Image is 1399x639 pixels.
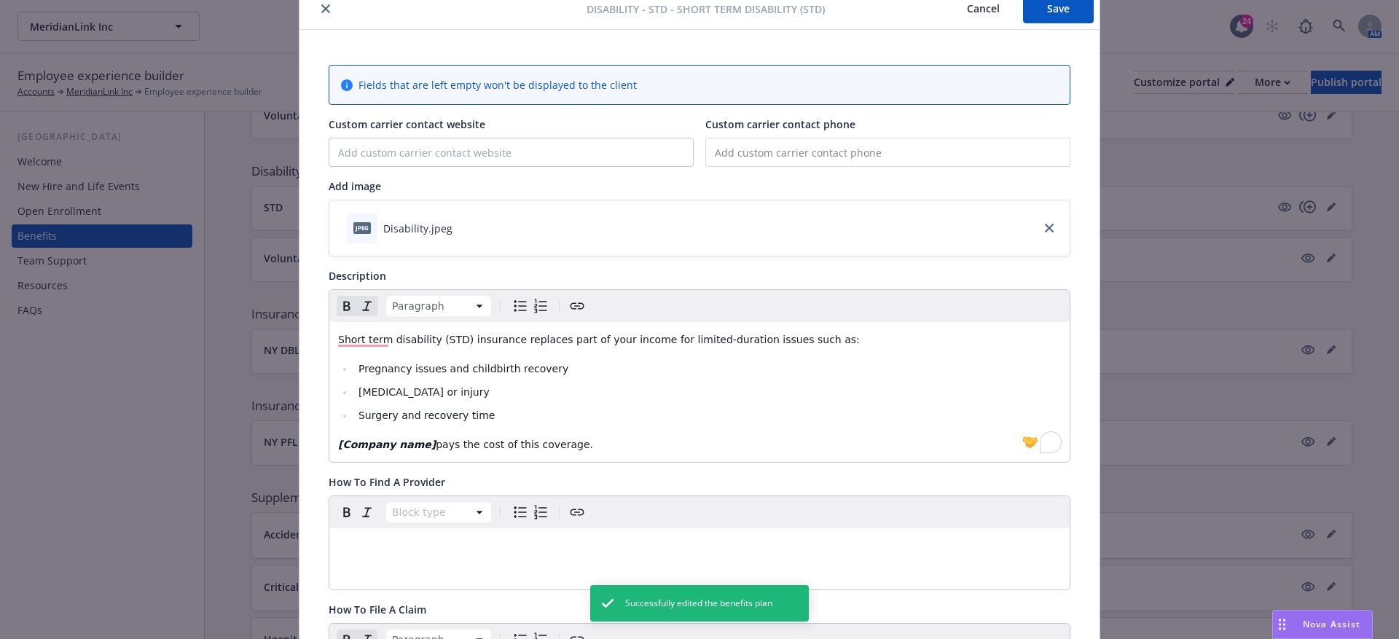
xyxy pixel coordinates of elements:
[329,269,386,283] span: Description
[358,386,490,398] span: [MEDICAL_DATA] or injury
[329,117,485,131] span: Custom carrier contact website
[386,502,491,522] button: Block type
[1303,618,1360,630] span: Nova Assist
[587,1,825,17] span: Disability - STD - Short Term Disability (STD)
[358,363,568,375] span: Pregnancy issues and childbirth recovery
[329,603,426,616] span: How To File A Claim
[567,502,587,522] button: Create link
[458,221,470,236] button: download file
[530,502,551,522] button: Numbered list
[329,528,1070,563] div: editable markdown
[386,296,491,316] button: Block type
[510,502,530,522] button: Bulleted list
[705,138,1070,167] input: Add custom carrier contact phone
[329,475,445,489] span: How To Find A Provider
[625,597,772,610] span: Successfully edited the benefits plan
[358,77,637,93] span: Fields that are left empty won't be displayed to the client
[383,221,452,236] div: Disability.jpeg
[358,409,495,421] span: Surgery and recovery time
[353,222,371,233] span: jpeg
[338,439,436,450] strong: [Company name]
[1272,610,1373,639] button: Nova Assist
[567,296,587,316] button: Create link
[705,117,855,131] span: Custom carrier contact phone
[530,296,551,316] button: Numbered list
[510,296,551,316] div: toggle group
[1041,219,1058,237] a: close
[329,179,381,193] span: Add image
[357,502,377,522] button: Italic
[338,334,860,345] span: Short term disability (STD) insurance replaces part of your income for limited-duration issues su...
[329,138,693,166] input: Add custom carrier contact website
[337,296,357,316] button: Remove bold
[357,296,377,316] button: Remove italic
[510,502,551,522] div: toggle group
[1273,611,1291,638] div: Drag to move
[329,322,1070,462] div: To enrich screen reader interactions, please activate Accessibility in Grammarly extension settings
[510,296,530,316] button: Bulleted list
[436,439,593,450] span: pays the cost of this coverage.
[337,502,357,522] button: Bold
